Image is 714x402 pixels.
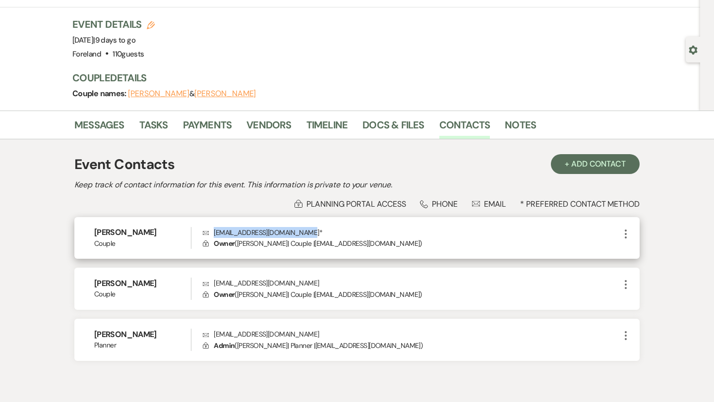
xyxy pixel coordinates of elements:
button: [PERSON_NAME] [128,90,189,98]
a: Contacts [439,117,490,139]
p: [EMAIL_ADDRESS][DOMAIN_NAME] [203,329,620,340]
button: [PERSON_NAME] [194,90,256,98]
a: Notes [505,117,536,139]
a: Tasks [139,117,168,139]
a: Timeline [306,117,348,139]
span: Admin [214,341,235,350]
span: Foreland [72,49,101,59]
span: 9 days to go [95,35,135,45]
p: [EMAIL_ADDRESS][DOMAIN_NAME] * [203,227,620,238]
span: Couple [94,238,191,249]
p: ( [PERSON_NAME] | Couple | [EMAIL_ADDRESS][DOMAIN_NAME] ) [203,289,620,300]
a: Docs & Files [362,117,424,139]
div: Email [472,199,506,209]
button: Open lead details [689,45,698,54]
h2: Keep track of contact information for this event. This information is private to your venue. [74,179,640,191]
p: [EMAIL_ADDRESS][DOMAIN_NAME] [203,278,620,288]
p: ( [PERSON_NAME] | Planner | [EMAIL_ADDRESS][DOMAIN_NAME] ) [203,340,620,351]
a: Vendors [246,117,291,139]
span: & [128,89,256,99]
span: Couple names: [72,88,128,99]
h1: Event Contacts [74,154,175,175]
span: [DATE] [72,35,135,45]
h3: Event Details [72,17,155,31]
a: Payments [183,117,232,139]
div: Phone [420,199,458,209]
p: ( [PERSON_NAME] | Couple | [EMAIL_ADDRESS][DOMAIN_NAME] ) [203,238,620,249]
span: Planner [94,340,191,350]
span: 110 guests [113,49,144,59]
h6: [PERSON_NAME] [94,278,191,289]
h6: [PERSON_NAME] [94,329,191,340]
h6: [PERSON_NAME] [94,227,191,238]
h3: Couple Details [72,71,628,85]
button: + Add Contact [551,154,640,174]
span: Couple [94,289,191,299]
a: Messages [74,117,124,139]
span: Owner [214,290,235,299]
span: Owner [214,239,235,248]
div: * Preferred Contact Method [74,199,640,209]
div: Planning Portal Access [295,199,406,209]
span: | [93,35,135,45]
